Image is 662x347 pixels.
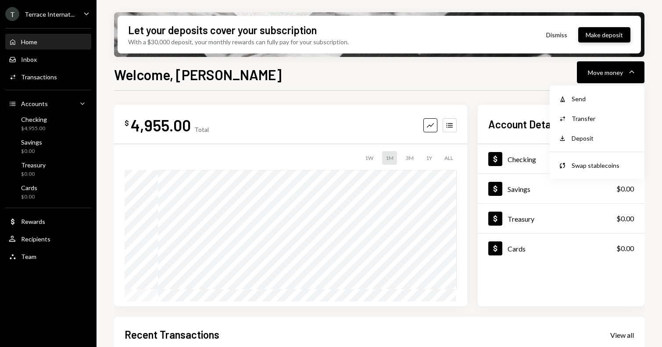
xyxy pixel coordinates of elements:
div: Terrace Internat... [25,11,75,18]
div: 1W [361,151,377,165]
div: Total [194,126,209,133]
div: With a $30,000 deposit, your monthly rewards can fully pay for your subscription. [128,37,349,46]
h1: Welcome, [PERSON_NAME] [114,66,282,83]
div: Move money [588,68,623,77]
div: Checking [21,116,47,123]
div: Deposit [572,134,636,143]
div: Home [21,38,37,46]
div: $0.00 [21,193,37,201]
a: View all [610,330,634,340]
div: 3M [402,151,417,165]
a: Team [5,248,91,264]
a: Checking$4,955.00 [478,144,644,173]
a: Treasury$0.00 [5,159,91,180]
div: $4,955.00 [21,125,47,132]
h2: Recent Transactions [125,327,219,342]
a: Cards$0.00 [5,181,91,202]
a: Inbox [5,51,91,67]
a: Savings$0.00 [5,136,91,157]
div: Treasury [21,161,46,169]
a: Savings$0.00 [478,174,644,203]
div: Let your deposits cover your subscription [128,23,317,37]
div: $ [125,119,129,127]
div: Savings [508,185,530,193]
button: Make deposit [578,27,630,42]
button: Dismiss [535,25,578,45]
div: T [5,7,19,21]
div: Rewards [21,218,45,225]
div: Team [21,253,36,260]
div: Transfer [572,114,636,123]
div: View all [610,331,634,340]
a: Rewards [5,213,91,229]
div: Checking [508,155,536,163]
div: $0.00 [616,184,634,194]
div: Inbox [21,56,37,63]
h2: Account Details [488,117,561,131]
a: Treasury$0.00 [478,204,644,233]
div: $0.00 [21,148,42,155]
a: Recipients [5,231,91,247]
button: Move money [577,61,644,83]
div: ALL [441,151,457,165]
div: Savings [21,138,42,146]
div: $0.00 [616,213,634,224]
div: 4,955.00 [131,115,191,135]
div: Treasury [508,215,534,223]
a: Cards$0.00 [478,234,644,263]
div: 1M [382,151,397,165]
div: Send [572,94,636,103]
div: $0.00 [616,243,634,254]
a: Accounts [5,96,91,111]
a: Home [5,34,91,50]
div: Swap stablecoins [572,161,636,170]
div: 1Y [422,151,436,165]
div: Cards [21,184,37,191]
a: Transactions [5,69,91,85]
div: Transactions [21,73,57,81]
div: Accounts [21,100,48,107]
div: Recipients [21,235,50,243]
a: Checking$4,955.00 [5,113,91,134]
div: Cards [508,244,526,253]
div: $0.00 [21,170,46,178]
